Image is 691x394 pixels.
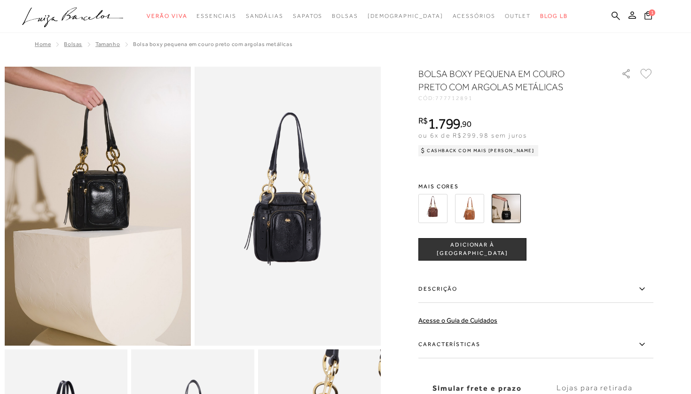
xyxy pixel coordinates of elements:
img: BOLSA BOXY PEQUENA EM COURO CARAMELO COM ARGOLAS METÁLICAS [455,194,484,223]
span: Acessórios [453,13,495,19]
button: ADICIONAR À [GEOGRAPHIC_DATA] [418,238,526,261]
span: Outlet [505,13,531,19]
i: , [460,120,471,128]
span: Essenciais [196,13,236,19]
a: noSubCategoriesText [246,8,283,25]
span: 1.799 [428,115,461,132]
i: R$ [418,116,428,125]
a: Bolsas [64,41,82,47]
div: Cashback com Mais [PERSON_NAME] [418,145,538,156]
a: Tamanho [95,41,120,47]
a: noSubCategoriesText [453,8,495,25]
img: BOLSA BOXY PEQUENA EM COURO CAFÉ COM ARGOLAS METÁLICAS [418,194,448,223]
span: Mais cores [418,184,653,189]
span: BLOG LB [540,13,567,19]
a: noSubCategoriesText [505,8,531,25]
div: CÓD: [418,95,606,101]
img: BOLSA BOXY PEQUENA EM COURO PRETO COM ARGOLAS METÁLICAS [492,194,521,223]
span: BOLSA BOXY PEQUENA EM COURO PRETO COM ARGOLAS METÁLICAS [133,41,292,47]
span: Bolsas [332,13,358,19]
a: noSubCategoriesText [147,8,187,25]
a: BLOG LB [540,8,567,25]
a: noSubCategoriesText [196,8,236,25]
span: ADICIONAR À [GEOGRAPHIC_DATA] [419,241,526,257]
span: Verão Viva [147,13,187,19]
span: Sapatos [293,13,322,19]
img: image [5,67,191,346]
span: 1 [649,9,655,16]
h1: BOLSA BOXY PEQUENA EM COURO PRETO COM ARGOLAS METÁLICAS [418,67,595,93]
span: 90 [462,119,471,129]
span: [DEMOGRAPHIC_DATA] [368,13,443,19]
label: Descrição [418,276,653,303]
span: Sandálias [246,13,283,19]
a: noSubCategoriesText [293,8,322,25]
a: noSubCategoriesText [368,8,443,25]
span: ou 6x de R$299,98 sem juros [418,131,527,139]
label: Características [418,331,653,358]
button: 1 [642,10,655,23]
img: image [195,67,381,346]
a: Home [35,41,51,47]
a: Acesse o Guia de Cuidados [418,317,497,324]
a: noSubCategoriesText [332,8,358,25]
span: 777712891 [435,95,473,101]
